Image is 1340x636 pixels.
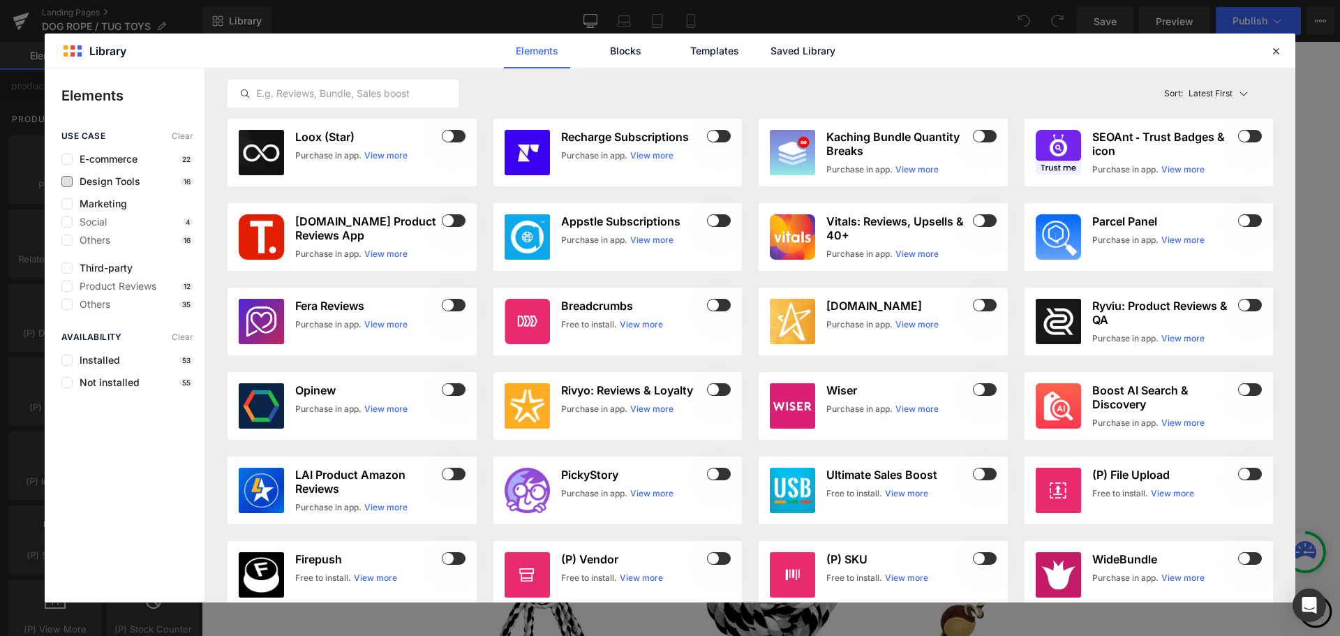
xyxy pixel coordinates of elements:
img: Firepush.png [239,552,284,598]
div: Free to install. [1092,487,1148,500]
h3: WideBundle [1092,552,1236,566]
a: View more [630,403,673,415]
img: PickyStory.png [505,468,550,513]
h3: Rivyo: Reviews & Loyalty [561,383,705,397]
span: Add To Cart [308,392,369,402]
a: Templates [681,34,747,68]
span: Sort: [1164,89,1183,98]
img: 3d6d78c5-835f-452f-a64f-7e63b096ca19.png [770,468,815,513]
div: Purchase in app. [295,501,362,514]
h3: [DOMAIN_NAME] Product Reviews App [295,214,439,242]
a: View more [895,403,939,415]
div: Purchase in app. [1092,417,1159,429]
h3: (P) SKU [826,552,970,566]
div: Purchase in app. [295,318,362,331]
button: Latest FirstSort:Latest First [1159,80,1274,108]
img: Cotton Rope Fetch Dog Toy [238,74,440,276]
span: Add To Cart [769,392,830,402]
p: Latest First [1189,87,1233,100]
input: E.g. Reviews, Bundle, Sales boost... [228,85,458,102]
span: Installed [73,355,120,366]
img: CK6otpbp4PwCEAE=.jpeg [505,130,550,175]
span: Marketing [73,198,127,209]
a: View more [1161,234,1205,246]
div: Free to install. [826,487,882,500]
a: View more [1151,487,1194,500]
img: 26b75d61-258b-461b-8cc3-4bcb67141ce0.png [770,214,815,260]
a: Elements [504,34,570,68]
img: 4b6b591765c9b36332c4e599aea727c6_512x512.png [239,299,284,344]
h3: SEOAnt ‑ Trust Badges & icon [1092,130,1236,158]
a: View more [1161,332,1205,345]
img: wiser.jpg [770,383,815,429]
a: Dual Tennis Ball Knotted Bungee Cord Dog Toy [698,304,900,364]
div: Purchase in app. [826,318,893,331]
div: Purchase in app. [1092,332,1159,345]
h3: (P) Vendor [561,552,705,566]
div: Free to install. [826,572,882,584]
h3: Ryviu: Product Reviews & QA [1092,299,1236,327]
div: Purchase in app. [295,403,362,415]
span: Clear [172,131,193,141]
img: CMry4dSL_YIDEAE=.png [239,468,284,513]
a: View more [630,149,673,162]
span: $7.99 [325,355,352,371]
span: Third-party [73,262,133,274]
a: View more [1161,163,1205,176]
button: Add To Cart [531,385,607,409]
h3: Opinew [295,383,439,397]
div: Purchase in app. [561,487,627,500]
img: opinew.jpg [239,383,284,429]
img: stamped.jpg [770,299,815,344]
h3: Parcel Panel [1092,214,1236,228]
a: View more [885,572,928,584]
a: Dog Rope Tug Toy with Ball [468,304,670,364]
div: Purchase in app. [1092,572,1159,584]
h3: Ultimate Sales Boost [826,468,970,482]
p: 4 [183,218,193,226]
div: Purchase in app. [826,248,893,260]
div: Purchase in app. [295,149,362,162]
div: Purchase in app. [1092,163,1159,176]
img: 35472539-a713-48dd-a00c-afbdca307b79.png [1036,383,1081,429]
h3: Fera Reviews [295,299,439,313]
div: Free to install. [295,572,351,584]
h3: Recharge Subscriptions [561,130,705,144]
span: Product Reviews [73,281,156,292]
span: $13.99 [552,355,586,371]
a: View more [1161,417,1205,429]
a: Blocks [593,34,659,68]
h3: (P) File Upload [1092,468,1236,482]
img: loox.jpg [239,130,284,175]
span: Social [73,216,107,228]
div: Open Intercom Messenger [1293,589,1326,622]
p: 16 [181,177,193,186]
span: Others [73,235,110,246]
a: View more [364,149,408,162]
h3: Wiser [826,383,970,397]
h3: [DOMAIN_NAME] [826,299,970,313]
img: 1fd9b51b-6ce7-437c-9b89-91bf9a4813c7.webp [770,130,815,175]
a: View more [895,248,939,260]
a: View more [620,318,663,331]
span: Add To Cart [539,392,600,402]
button: Add To Cart [761,385,837,409]
div: Purchase in app. [826,403,893,415]
h3: Breadcrumbs [561,299,705,313]
a: View more [885,487,928,500]
div: Purchase in app. [561,403,627,415]
h3: LAI Product Amazon Reviews [295,468,439,496]
a: View more [364,501,408,514]
a: View more [1161,572,1205,584]
p: 53 [179,356,193,364]
img: 6187dec1-c00a-4777-90eb-316382325808.webp [505,214,550,260]
div: Purchase in app. [826,163,893,176]
div: Free to install. [561,318,617,331]
span: $6.99 [786,355,813,371]
img: Dog Rope Tug Toy with Ball [468,74,670,276]
span: Clear [172,332,193,342]
img: 9f98ff4f-a019-4e81-84a1-123c6986fecc.png [1036,130,1081,175]
div: Purchase in app. [1092,234,1159,246]
span: Design Tools [73,176,140,187]
p: 55 [179,378,193,387]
